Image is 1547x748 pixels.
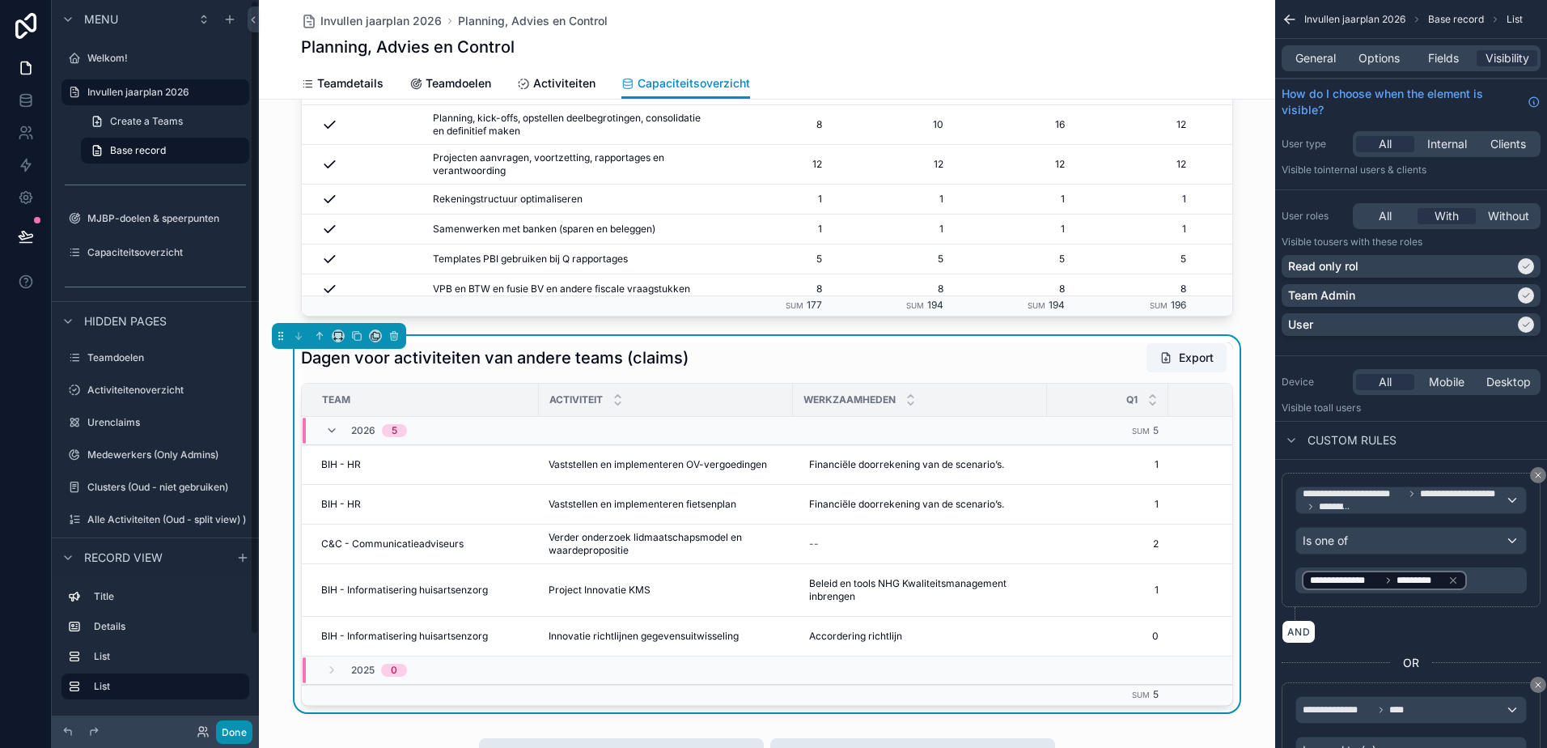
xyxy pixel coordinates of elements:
[1486,50,1529,66] span: Visibility
[61,240,249,266] a: Capaciteitsoverzicht
[621,69,750,100] a: Capaciteitsoverzicht
[94,680,236,693] label: List
[301,36,515,58] h1: Planning, Advies en Control
[110,115,183,128] span: Create a Teams
[84,313,167,329] span: Hidden pages
[321,630,488,643] span: BIH - Informatisering huisartsenzorg
[1049,299,1065,311] span: 194
[351,664,375,677] span: 2025
[809,630,902,643] span: Accordering richtlijn
[1379,374,1392,390] span: All
[1308,432,1397,448] span: Custom rules
[1057,498,1159,511] span: 1
[1488,208,1529,224] span: Without
[803,393,896,406] span: Werkzaamheden
[927,299,943,311] span: 194
[61,377,249,403] a: Activiteitenoverzicht
[1178,458,1280,471] span: 0
[549,630,739,643] span: Innovatie richtlijnen gegevensuitwisseling
[1435,208,1459,224] span: With
[1282,138,1346,151] label: User type
[1028,301,1045,310] small: Sum
[426,75,491,91] span: Teamdoelen
[351,424,375,437] span: 2026
[1428,50,1459,66] span: Fields
[517,69,595,101] a: Activiteiten
[1178,630,1280,643] span: 1
[1295,50,1336,66] span: General
[409,69,491,101] a: Teamdoelen
[84,550,163,566] span: Record view
[87,448,246,461] label: Medewerkers (Only Admins)
[549,584,651,597] span: Project Innovatie KMS
[1146,343,1227,372] button: Export
[549,458,767,471] span: Vaststellen en implementeren OV-vergoedingen
[1303,533,1348,549] span: Is one of
[1379,136,1392,152] span: All
[87,481,246,494] label: Clusters (Oud - niet gebruiken)
[216,720,252,744] button: Done
[1323,236,1422,248] span: Users with these roles
[1057,630,1159,643] span: 0
[1358,50,1400,66] span: Options
[87,384,246,397] label: Activiteitenoverzicht
[809,498,1004,511] span: Financiële doorrekening van de scenario’s.
[61,79,249,105] a: Invullen jaarplan 2026
[1178,498,1280,511] span: 0
[1282,402,1541,414] p: Visible to
[1150,301,1168,310] small: Sum
[94,620,243,633] label: Details
[549,531,783,557] span: Verder onderzoek lidmaatschapsmodel en waardepropositie
[1126,393,1138,406] span: Q1
[1288,317,1313,333] p: User
[1057,538,1159,550] span: 2
[301,13,442,29] a: Invullen jaarplan 2026
[1323,402,1361,414] span: all users
[1295,527,1527,555] button: Is one of
[301,69,384,101] a: Teamdetails
[1282,376,1346,389] label: Device
[322,393,350,406] span: Team
[87,212,246,225] label: MJBP-doelen & speerpunten
[1282,620,1316,644] button: AND
[391,664,397,677] div: 0
[1132,427,1150,436] small: Sum
[1288,287,1355,304] p: Team Admin
[1288,258,1358,274] p: Read only rol
[1282,86,1541,118] a: How do I choose when the element is visible?
[61,474,249,500] a: Clusters (Oud - niet gebruiken)
[1282,86,1521,118] span: How do I choose when the element is visible?
[321,584,488,597] span: BIH - Informatisering huisartsenzorg
[1379,208,1392,224] span: All
[1427,136,1467,152] span: Internal
[1323,164,1426,176] span: Internal users & clients
[1428,13,1484,26] span: Base record
[321,538,464,550] span: C&C - Communicatieadviseurs
[61,206,249,232] a: MJBP-doelen & speerpunten
[458,13,608,29] a: Planning, Advies en Control
[1057,584,1159,597] span: 1
[301,346,689,369] h1: Dagen voor activiteiten van andere teams (claims)
[1486,374,1531,390] span: Desktop
[94,650,243,663] label: List
[1153,688,1159,700] span: 5
[321,498,361,511] span: BIH - HR
[81,138,249,164] a: Base record
[1282,210,1346,223] label: User roles
[533,75,595,91] span: Activiteiten
[1304,13,1405,26] span: Invullen jaarplan 2026
[1171,299,1186,311] span: 196
[1057,458,1159,471] span: 1
[52,576,259,716] div: scrollable content
[392,424,397,437] div: 5
[61,410,249,436] a: Urenclaims
[1282,164,1541,176] p: Visible to
[61,45,249,71] a: Welkom!
[61,345,249,371] a: Teamdoelen
[61,507,249,533] a: Alle Activiteiten (Oud - split view) )
[638,75,750,91] span: Capaciteitsoverzicht
[110,144,166,157] span: Base record
[87,416,246,429] label: Urenclaims
[807,299,822,311] span: 177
